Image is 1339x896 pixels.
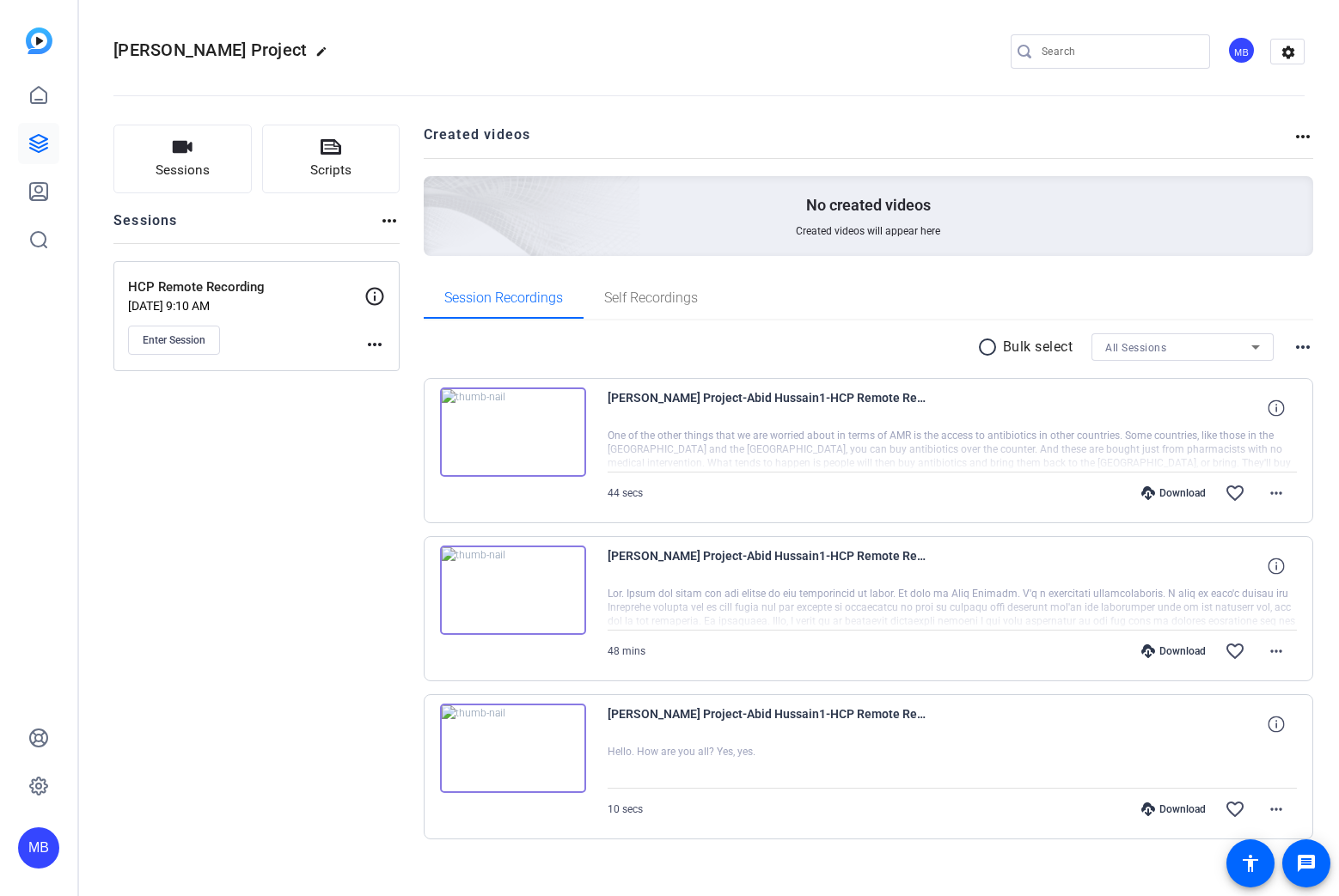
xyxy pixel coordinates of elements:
[424,125,1293,158] h2: Created videos
[113,125,252,193] button: Sessions
[1266,799,1287,820] mat-icon: more_horiz
[608,645,645,657] span: 48 mins
[1271,40,1305,65] mat-icon: settings
[1227,36,1257,66] ngx-avatar: Matthew Bardugone
[1105,342,1166,354] span: All Sessions
[113,210,178,243] h2: Sessions
[364,334,385,355] mat-icon: more_horiz
[156,161,210,180] span: Sessions
[1296,853,1317,874] mat-icon: message
[1240,853,1261,874] mat-icon: accessibility
[1266,641,1287,661] mat-icon: more_horiz
[977,337,1003,357] mat-icon: radio_button_unchecked
[1133,644,1214,658] div: Download
[1293,337,1313,357] mat-icon: more_horiz
[608,487,643,499] span: 44 secs
[1225,483,1245,503] mat-icon: favorite_border
[1133,486,1214,500] div: Download
[379,210,400,231] mat-icon: more_horiz
[604,291,698,305] span: Self Recordings
[143,333,205,347] span: Enter Session
[1293,126,1313,147] mat-icon: more_horiz
[1133,802,1214,816] div: Download
[1042,41,1196,62] input: Search
[18,827,59,869] div: MB
[444,291,563,305] span: Session Recordings
[113,40,307,60] span: [PERSON_NAME] Project
[608,387,926,429] span: [PERSON_NAME] Project-Abid Hussain1-HCP Remote Recording-2025-09-08-10-30-14-734-0
[1003,337,1073,357] p: Bulk select
[231,6,641,379] img: Creted videos background
[1227,36,1256,64] div: MB
[608,803,643,815] span: 10 secs
[1266,483,1287,503] mat-icon: more_horiz
[262,125,400,193] button: Scripts
[310,161,352,180] span: Scripts
[796,224,940,238] span: Created videos will appear here
[26,27,52,54] img: blue-gradient.svg
[1225,641,1245,661] mat-icon: favorite_border
[608,546,926,587] span: [PERSON_NAME] Project-Abid Hussain1-HCP Remote Recording-2025-09-08-09-41-56-594-0
[128,299,364,313] p: [DATE] 9:10 AM
[315,46,336,66] mat-icon: edit
[128,277,364,297] p: HCP Remote Recording
[128,326,220,355] button: Enter Session
[806,195,931,216] p: No created videos
[440,387,586,477] img: thumb-nail
[1225,799,1245,820] mat-icon: favorite_border
[608,704,926,745] span: [PERSON_NAME] Project-Abid Hussain1-HCP Remote Recording-2025-09-08-09-36-23-904-0
[440,704,586,793] img: thumb-nail
[440,546,586,635] img: thumb-nail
